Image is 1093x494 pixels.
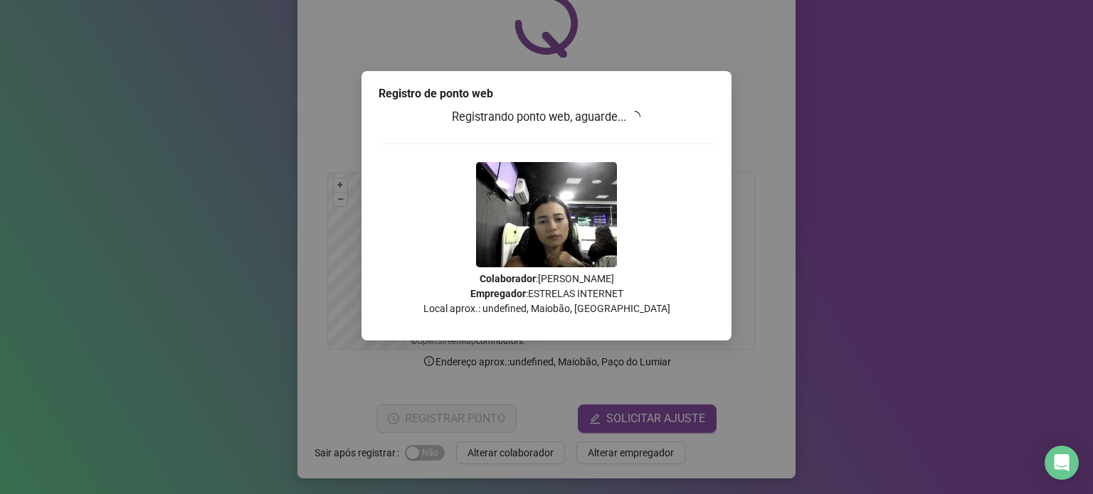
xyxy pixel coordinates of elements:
p: : [PERSON_NAME] : ESTRELAS INTERNET Local aprox.: undefined, Maiobão, [GEOGRAPHIC_DATA] [379,272,714,316]
div: Open Intercom Messenger [1045,446,1079,480]
strong: Empregador [470,288,526,299]
span: loading [628,109,643,124]
div: Registro de ponto web [379,85,714,102]
h3: Registrando ponto web, aguarde... [379,108,714,127]
strong: Colaborador [480,273,536,284]
img: Z [476,162,617,267]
